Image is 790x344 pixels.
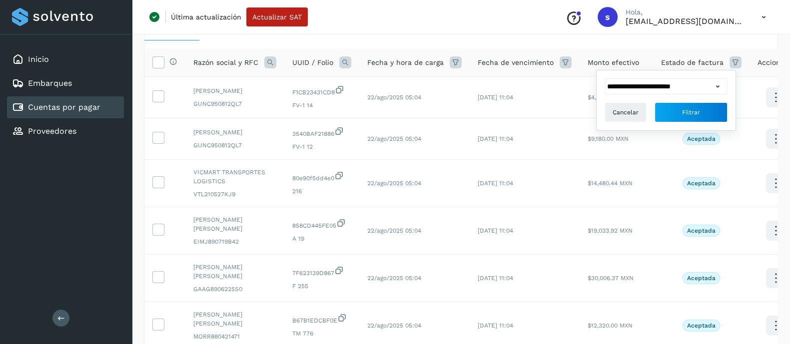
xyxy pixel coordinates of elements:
span: FV-1 14 [292,101,351,110]
p: Aceptada [687,180,716,187]
p: Aceptada [687,227,716,234]
span: 22/ago/2025 05:04 [367,275,421,282]
span: [PERSON_NAME] [PERSON_NAME] [193,215,276,233]
span: 22/ago/2025 05:04 [367,135,421,142]
span: 22/ago/2025 05:04 [367,227,421,234]
a: Inicio [28,54,49,64]
a: Cuentas por pagar [28,102,100,112]
span: Fecha y hora de carga [367,57,444,68]
span: GUNC950812QL7 [193,99,276,108]
span: [DATE] 11:04 [478,322,513,329]
span: VICMART TRANSPORTES LOGISTICS [193,168,276,186]
span: [PERSON_NAME] [193,128,276,137]
span: Estado de factura [661,57,724,68]
span: B67B1EDCBF0E [292,313,351,325]
p: Aceptada [687,275,716,282]
div: Inicio [7,48,124,70]
span: Acciones [758,57,788,68]
p: solvento@segmail.co [626,16,746,26]
p: Última actualización [171,12,241,21]
span: UUID / Folio [292,57,333,68]
span: F1CB23431CD8 [292,85,351,97]
span: 7F623139D867 [292,266,351,278]
div: Embarques [7,72,124,94]
a: Embarques [28,78,72,88]
span: $4,016.25 MXN [588,94,629,101]
span: [DATE] 11:04 [478,227,513,234]
span: TM 776 [292,329,351,338]
span: GUNC950812QL7 [193,141,276,150]
span: 80e90f5dd4e0 [292,171,351,183]
span: $30,006.37 MXN [588,275,634,282]
span: EIMJ890719B42 [193,237,276,246]
span: FV-1 12 [292,142,351,151]
p: Aceptada [687,322,716,329]
p: Aceptada [687,135,716,142]
span: 22/ago/2025 05:04 [367,322,421,329]
span: 22/ago/2025 05:04 [367,180,421,187]
span: [PERSON_NAME] [PERSON_NAME] [193,310,276,328]
span: 22/ago/2025 05:04 [367,94,421,101]
span: [PERSON_NAME] [193,86,276,95]
span: 3540BAF21886 [292,126,351,138]
p: Hola, [626,8,746,16]
span: A 19 [292,234,351,243]
span: [PERSON_NAME] [PERSON_NAME] [193,263,276,281]
a: Proveedores [28,126,76,136]
span: Monto efectivo [588,57,639,68]
span: [DATE] 11:04 [478,275,513,282]
span: [DATE] 11:04 [478,180,513,187]
span: Fecha de vencimiento [478,57,554,68]
span: Razón social y RFC [193,57,258,68]
span: $12,320.00 MXN [588,322,633,329]
div: Cuentas por pagar [7,96,124,118]
span: MORR880421471 [193,332,276,341]
div: Proveedores [7,120,124,142]
span: F 255 [292,282,351,291]
span: $14,480.44 MXN [588,180,633,187]
span: [DATE] 11:04 [478,94,513,101]
span: Actualizar SAT [252,13,302,20]
span: [DATE] 11:04 [478,135,513,142]
button: Actualizar SAT [246,7,308,26]
span: $9,180.00 MXN [588,135,629,142]
span: 858CD445FE05 [292,218,351,230]
span: VTL210527KJ9 [193,190,276,199]
span: 216 [292,187,351,196]
span: GAAG8906225S0 [193,285,276,294]
span: $19,033.92 MXN [588,227,633,234]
